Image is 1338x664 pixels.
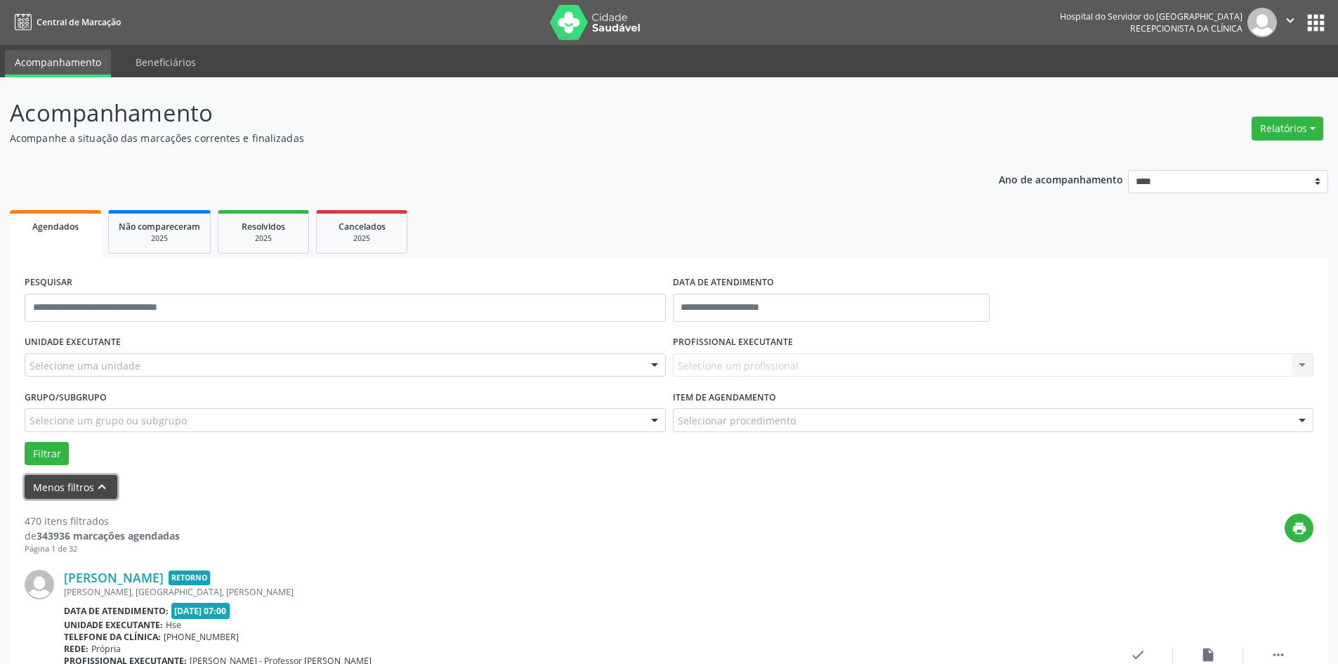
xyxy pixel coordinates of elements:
[10,96,933,131] p: Acompanhamento
[1130,647,1146,663] i: check
[29,358,140,373] span: Selecione uma unidade
[327,233,397,244] div: 2025
[119,233,200,244] div: 2025
[164,631,239,643] span: [PHONE_NUMBER]
[673,386,776,408] label: Item de agendamento
[339,221,386,233] span: Cancelados
[10,131,933,145] p: Acompanhe a situação das marcações correntes e finalizadas
[94,479,110,495] i: keyboard_arrow_up
[37,529,180,542] strong: 343936 marcações agendadas
[1277,8,1304,37] button: 
[10,11,121,34] a: Central de Marcação
[64,586,1103,598] div: [PERSON_NAME], [GEOGRAPHIC_DATA], [PERSON_NAME]
[242,221,285,233] span: Resolvidos
[228,233,299,244] div: 2025
[64,631,161,643] b: Telefone da clínica:
[673,272,774,294] label: DATA DE ATENDIMENTO
[91,643,121,655] span: Própria
[29,413,187,428] span: Selecione um grupo ou subgrupo
[64,643,88,655] b: Rede:
[1060,11,1242,22] div: Hospital do Servidor do [GEOGRAPHIC_DATA]
[1292,521,1307,536] i: print
[64,570,164,585] a: [PERSON_NAME]
[126,50,206,74] a: Beneficiários
[25,514,180,528] div: 470 itens filtrados
[1304,11,1328,35] button: apps
[1271,647,1286,663] i: 
[25,272,72,294] label: PESQUISAR
[32,221,79,233] span: Agendados
[171,603,230,619] span: [DATE] 07:00
[166,619,181,631] span: Hse
[37,16,121,28] span: Central de Marcação
[25,386,107,408] label: Grupo/Subgrupo
[678,413,796,428] span: Selecionar procedimento
[25,570,54,599] img: img
[64,619,163,631] b: Unidade executante:
[1130,22,1242,34] span: Recepcionista da clínica
[999,170,1123,188] p: Ano de acompanhamento
[1247,8,1277,37] img: img
[25,442,69,466] button: Filtrar
[119,221,200,233] span: Não compareceram
[1285,514,1313,542] button: print
[673,332,793,353] label: PROFISSIONAL EXECUTANTE
[25,543,180,555] div: Página 1 de 32
[1252,117,1323,141] button: Relatórios
[25,332,121,353] label: UNIDADE EXECUTANTE
[25,475,117,500] button: Menos filtroskeyboard_arrow_up
[169,571,210,585] span: Retorno
[1200,647,1216,663] i: insert_drive_file
[25,528,180,543] div: de
[64,605,169,617] b: Data de atendimento:
[1283,13,1298,28] i: 
[5,50,111,77] a: Acompanhamento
